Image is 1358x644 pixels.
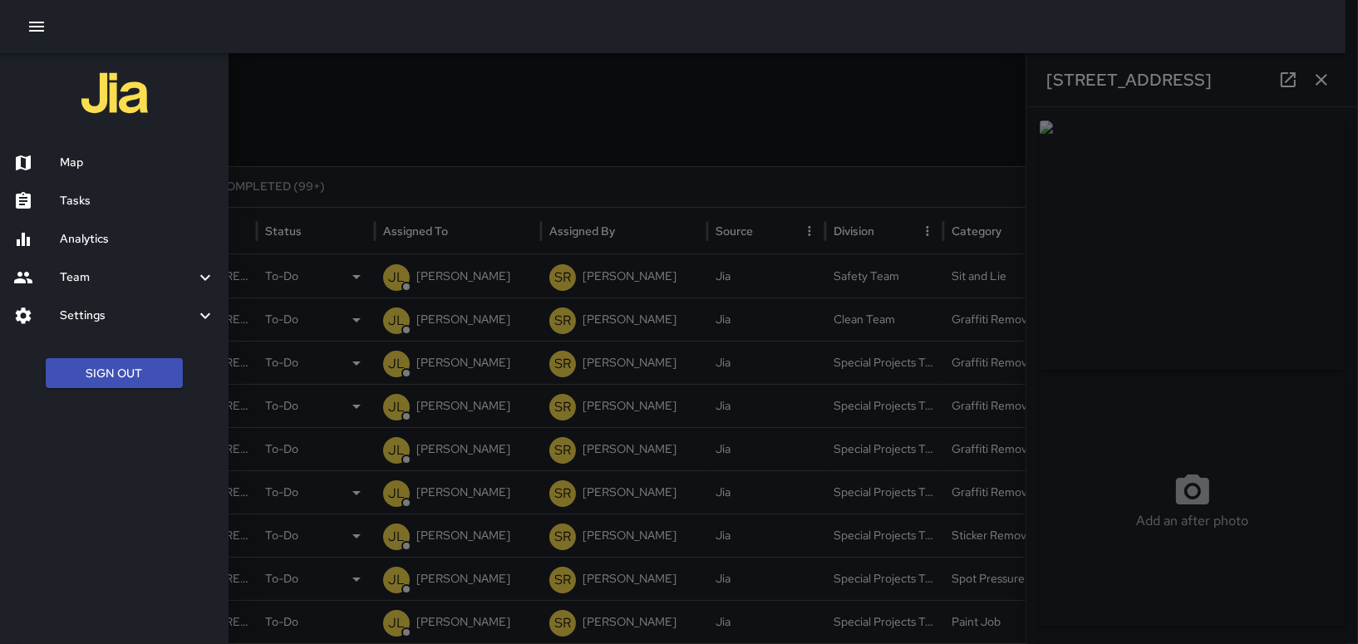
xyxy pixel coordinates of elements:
[60,154,215,172] h6: Map
[60,268,195,287] h6: Team
[60,230,215,248] h6: Analytics
[60,192,215,210] h6: Tasks
[60,307,195,325] h6: Settings
[46,358,183,389] button: Sign Out
[81,60,148,126] img: jia-logo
